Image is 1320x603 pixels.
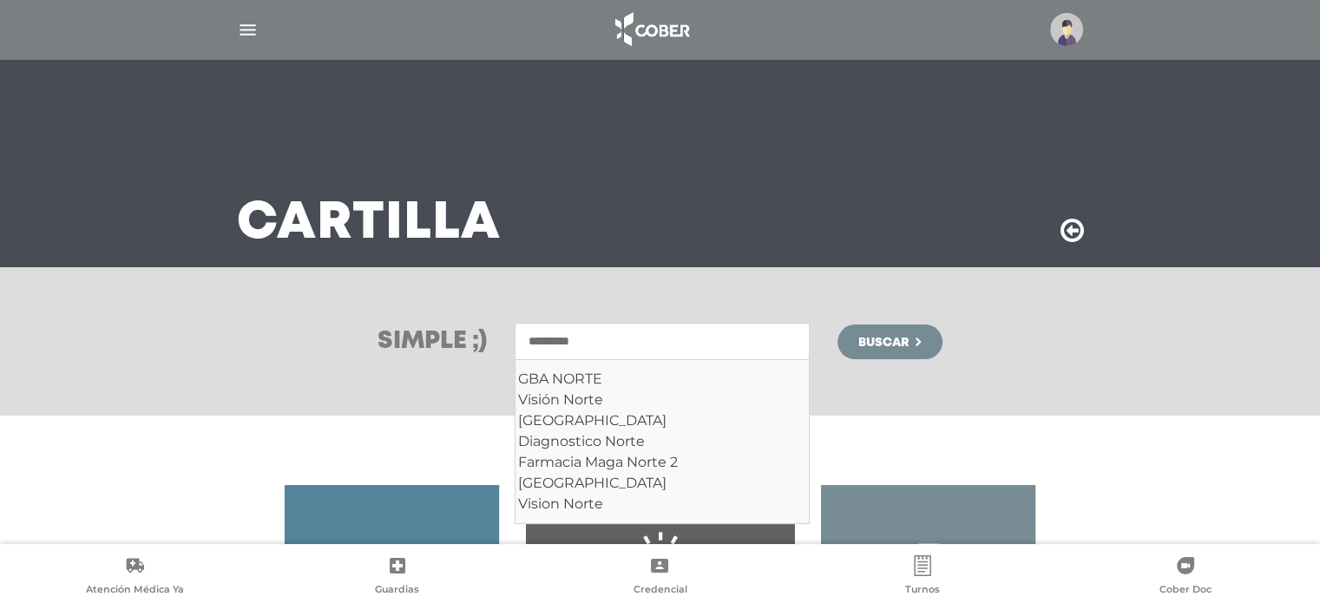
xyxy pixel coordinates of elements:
[518,390,806,410] div: Visión Norte
[518,473,806,494] div: [GEOGRAPHIC_DATA]
[518,431,806,452] div: Diagnostico Norte
[237,201,501,246] h3: Cartilla
[905,583,940,599] span: Turnos
[518,369,806,390] div: GBA NORTE
[518,410,806,431] div: [GEOGRAPHIC_DATA]
[791,555,1054,600] a: Turnos
[1159,583,1212,599] span: Cober Doc
[237,19,259,41] img: Cober_menu-lines-white.svg
[518,494,806,515] div: Vision Norte
[518,452,806,473] div: Farmacia Maga Norte 2
[86,583,184,599] span: Atención Médica Ya
[1050,13,1083,46] img: profile-placeholder.svg
[858,337,909,349] span: Buscar
[378,330,487,354] h3: Simple ;)
[837,324,942,359] button: Buscar
[529,555,791,600] a: Credencial
[266,555,529,600] a: Guardias
[606,9,697,50] img: logo_cober_home-white.png
[375,583,419,599] span: Guardias
[633,583,686,599] span: Credencial
[3,555,266,600] a: Atención Médica Ya
[1054,555,1317,600] a: Cober Doc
